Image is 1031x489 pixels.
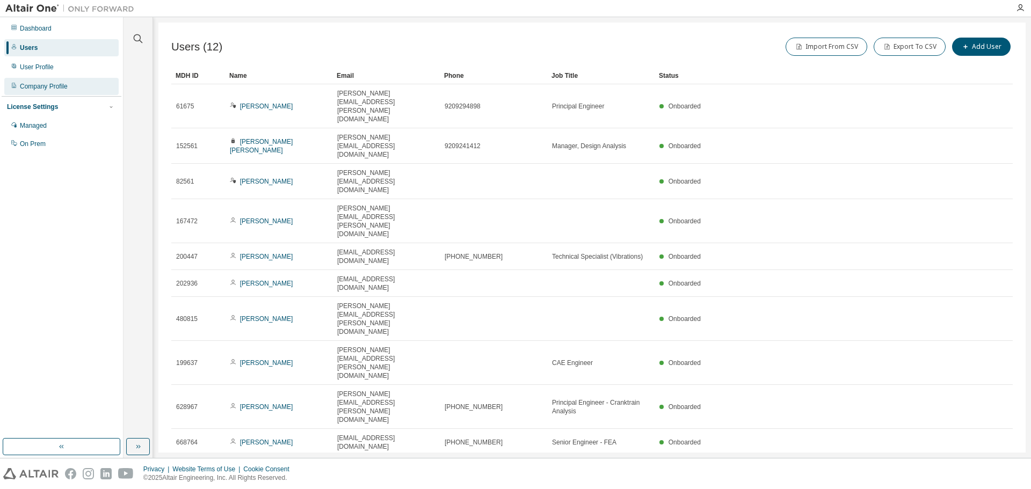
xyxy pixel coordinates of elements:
[669,103,701,110] span: Onboarded
[552,438,616,447] span: Senior Engineer - FEA
[176,252,198,261] span: 200447
[669,403,701,411] span: Onboarded
[669,217,701,225] span: Onboarded
[337,434,435,451] span: [EMAIL_ADDRESS][DOMAIN_NAME]
[337,346,435,380] span: [PERSON_NAME][EMAIL_ADDRESS][PERSON_NAME][DOMAIN_NAME]
[337,89,435,123] span: [PERSON_NAME][EMAIL_ADDRESS][PERSON_NAME][DOMAIN_NAME]
[240,359,293,367] a: [PERSON_NAME]
[176,142,198,150] span: 152561
[176,438,198,447] span: 668764
[445,142,481,150] span: 9209241412
[669,253,701,260] span: Onboarded
[552,398,650,415] span: Principal Engineer - Cranktrain Analysis
[171,41,222,53] span: Users (12)
[669,142,701,150] span: Onboarded
[669,280,701,287] span: Onboarded
[337,133,435,159] span: [PERSON_NAME][EMAIL_ADDRESS][DOMAIN_NAME]
[172,465,243,473] div: Website Terms of Use
[240,280,293,287] a: [PERSON_NAME]
[552,252,643,261] span: Technical Specialist (Vibrations)
[176,217,198,225] span: 167472
[100,468,112,479] img: linkedin.svg
[240,217,293,225] a: [PERSON_NAME]
[669,315,701,323] span: Onboarded
[445,252,503,261] span: [PHONE_NUMBER]
[20,63,54,71] div: User Profile
[3,468,59,479] img: altair_logo.svg
[229,67,328,84] div: Name
[176,315,198,323] span: 480815
[952,38,1011,56] button: Add User
[240,403,293,411] a: [PERSON_NAME]
[176,67,221,84] div: MDH ID
[240,439,293,446] a: [PERSON_NAME]
[337,275,435,292] span: [EMAIL_ADDRESS][DOMAIN_NAME]
[20,140,46,148] div: On Prem
[786,38,867,56] button: Import From CSV
[143,465,172,473] div: Privacy
[176,403,198,411] span: 628967
[176,102,194,111] span: 61675
[20,43,38,52] div: Users
[669,439,701,446] span: Onboarded
[118,468,134,479] img: youtube.svg
[552,102,604,111] span: Principal Engineer
[552,142,626,150] span: Manager, Design Analysis
[669,178,701,185] span: Onboarded
[20,24,52,33] div: Dashboard
[243,465,295,473] div: Cookie Consent
[337,302,435,336] span: [PERSON_NAME][EMAIL_ADDRESS][PERSON_NAME][DOMAIN_NAME]
[337,248,435,265] span: [EMAIL_ADDRESS][DOMAIN_NAME]
[176,359,198,367] span: 199637
[659,67,957,84] div: Status
[65,468,76,479] img: facebook.svg
[337,67,435,84] div: Email
[444,67,543,84] div: Phone
[337,169,435,194] span: [PERSON_NAME][EMAIL_ADDRESS][DOMAIN_NAME]
[83,468,94,479] img: instagram.svg
[143,473,296,483] p: © 2025 Altair Engineering, Inc. All Rights Reserved.
[5,3,140,14] img: Altair One
[445,438,503,447] span: [PHONE_NUMBER]
[445,403,503,411] span: [PHONE_NUMBER]
[240,103,293,110] a: [PERSON_NAME]
[7,103,58,111] div: License Settings
[230,138,293,154] a: [PERSON_NAME] [PERSON_NAME]
[551,67,650,84] div: Job Title
[552,359,593,367] span: CAE Engineer
[669,359,701,367] span: Onboarded
[337,204,435,238] span: [PERSON_NAME][EMAIL_ADDRESS][PERSON_NAME][DOMAIN_NAME]
[337,390,435,424] span: [PERSON_NAME][EMAIL_ADDRESS][PERSON_NAME][DOMAIN_NAME]
[240,253,293,260] a: [PERSON_NAME]
[20,121,47,130] div: Managed
[874,38,946,56] button: Export To CSV
[445,102,481,111] span: 9209294898
[240,315,293,323] a: [PERSON_NAME]
[176,279,198,288] span: 202936
[176,177,194,186] span: 82561
[240,178,293,185] a: [PERSON_NAME]
[20,82,68,91] div: Company Profile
